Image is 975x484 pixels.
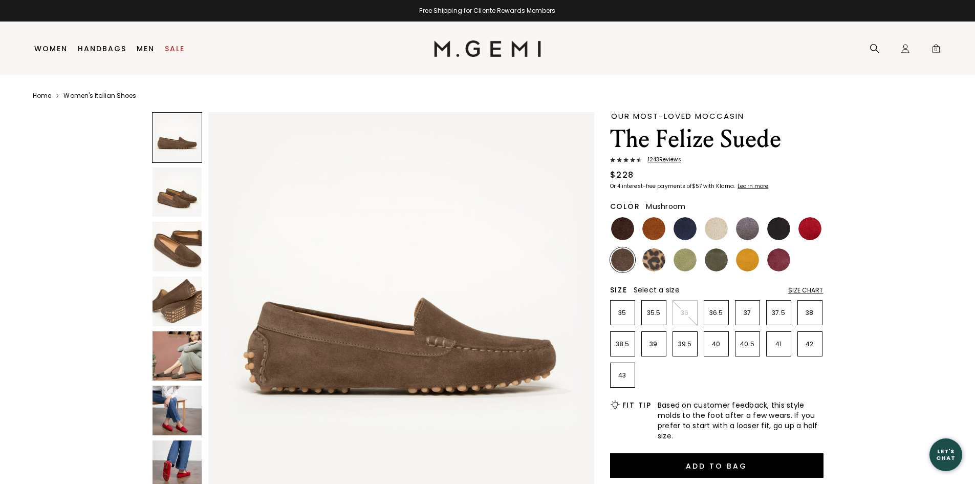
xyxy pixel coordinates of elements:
[78,45,126,53] a: Handbags
[642,248,665,271] img: Leopard Print
[63,92,136,100] a: Women's Italian Shoes
[153,277,202,326] img: The Felize Suede
[736,248,759,271] img: Sunflower
[610,157,824,165] a: 1243Reviews
[931,46,941,56] span: 0
[153,331,202,381] img: The Felize Suede
[735,309,760,317] p: 37
[735,340,760,348] p: 40.5
[736,217,759,240] img: Gray
[610,453,824,478] button: Add to Bag
[704,340,728,348] p: 40
[705,217,728,240] img: Latte
[153,167,202,217] img: The Felize Suede
[767,309,791,317] p: 37.5
[33,92,51,100] a: Home
[767,248,790,271] img: Burgundy
[798,309,822,317] p: 38
[646,201,685,212] span: Mushroom
[704,309,728,317] p: 36.5
[788,286,824,294] div: Size Chart
[798,340,822,348] p: 42
[611,217,634,240] img: Chocolate
[611,371,635,380] p: 43
[929,448,962,461] div: Let's Chat
[610,169,634,181] div: $228
[165,45,185,53] a: Sale
[673,309,697,317] p: 36
[611,309,635,317] p: 35
[692,182,702,190] klarna-placement-style-amount: $57
[34,45,68,53] a: Women
[434,40,541,57] img: M.Gemi
[642,309,666,317] p: 35.5
[674,248,697,271] img: Pistachio
[674,217,697,240] img: Midnight Blue
[153,222,202,271] img: The Felize Suede
[137,45,155,53] a: Men
[642,157,681,163] span: 1243 Review s
[610,202,640,211] h2: Color
[738,182,768,190] klarna-placement-style-cta: Learn more
[703,182,736,190] klarna-placement-style-body: with Klarna
[610,125,824,154] h1: The Felize Suede
[736,183,768,190] a: Learn more
[673,340,697,348] p: 39.5
[658,400,824,441] span: Based on customer feedback, this style molds to the foot after a few wears. If you prefer to star...
[642,340,666,348] p: 39
[798,217,821,240] img: Sunset Red
[611,248,634,271] img: Mushroom
[611,112,824,120] div: Our Most-Loved Moccasin
[634,285,680,295] span: Select a size
[767,217,790,240] img: Black
[642,217,665,240] img: Saddle
[610,182,692,190] klarna-placement-style-body: Or 4 interest-free payments of
[767,340,791,348] p: 41
[705,248,728,271] img: Olive
[622,401,652,409] h2: Fit Tip
[153,386,202,435] img: The Felize Suede
[611,340,635,348] p: 38.5
[610,286,627,294] h2: Size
